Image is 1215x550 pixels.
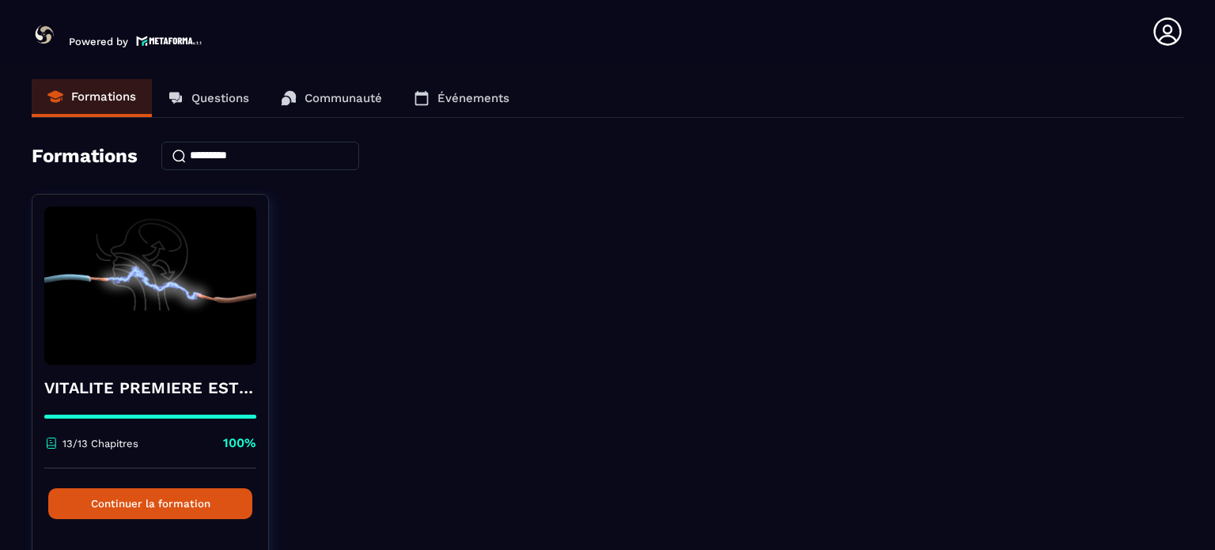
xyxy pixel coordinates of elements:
[191,91,249,105] p: Questions
[32,145,138,167] h4: Formations
[223,434,256,452] p: 100%
[44,377,256,399] h4: VITALITE PREMIERE ESTRELLA
[32,22,57,47] img: logo-branding
[44,207,256,365] img: formation-background
[398,79,525,117] a: Événements
[48,488,252,519] button: Continuer la formation
[32,79,152,117] a: Formations
[305,91,382,105] p: Communauté
[152,79,265,117] a: Questions
[437,91,509,105] p: Événements
[265,79,398,117] a: Communauté
[69,36,128,47] p: Powered by
[62,438,138,449] p: 13/13 Chapitres
[136,34,202,47] img: logo
[71,89,136,104] p: Formations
